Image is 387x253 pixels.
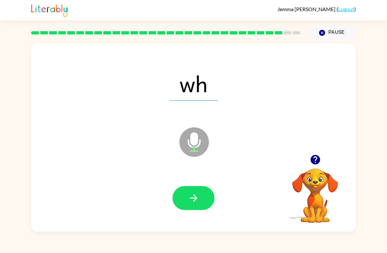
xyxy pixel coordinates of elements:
span: wh [170,67,218,101]
span: Jemma [PERSON_NAME] [277,6,336,12]
img: Literably [31,3,68,17]
a: Logout [338,6,354,12]
button: Pause [308,25,356,40]
video: Your browser must support playing .mp4 files to use Literably. Please try using another browser. [282,158,348,224]
div: ( ) [277,6,356,12]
